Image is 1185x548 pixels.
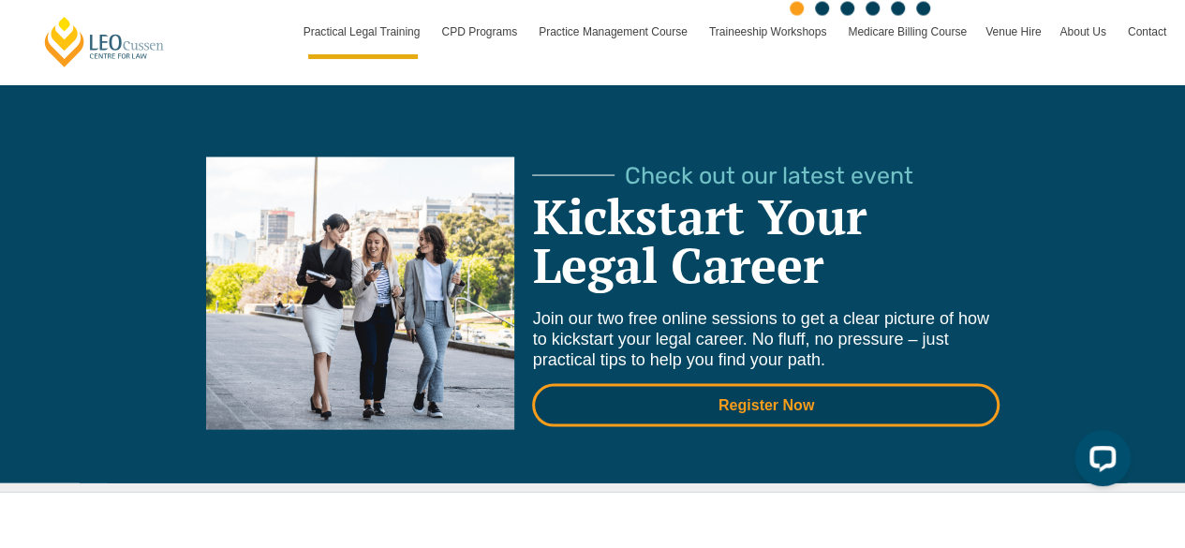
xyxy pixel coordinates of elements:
[532,384,1000,427] a: Register Now
[916,2,930,16] span: Go to slide 6
[42,15,167,68] a: [PERSON_NAME] Centre for Law
[790,2,804,16] span: Go to slide 1
[294,5,433,59] a: Practical Legal Training
[815,2,829,16] span: Go to slide 2
[1050,5,1118,59] a: About Us
[838,5,976,59] a: Medicare Billing Course
[718,398,814,413] span: Register Now
[532,309,988,348] span: Join our two free online sessions to get a clear picture of how to kickstart your legal career
[529,5,700,59] a: Practice Management Course
[1118,5,1176,59] a: Contact
[532,330,948,369] span: . No fluff, no pressure – just practical tips to help you find your path.
[891,2,905,16] span: Go to slide 5
[1059,422,1138,501] iframe: LiveChat chat widget
[866,2,880,16] span: Go to slide 4
[840,2,854,16] span: Go to slide 3
[700,5,838,59] a: Traineeship Workshops
[532,184,866,297] a: Kickstart Your Legal Career
[432,5,529,59] a: CPD Programs
[976,5,1050,59] a: Venue Hire
[624,164,912,187] span: Check out our latest event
